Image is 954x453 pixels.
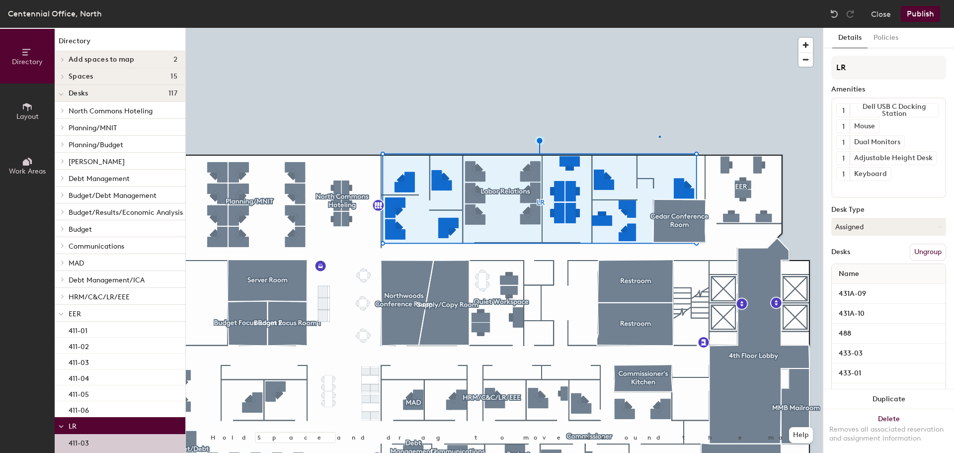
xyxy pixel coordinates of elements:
[834,265,864,283] span: Name
[901,6,940,22] button: Publish
[16,112,39,121] span: Layout
[69,56,135,64] span: Add spaces to map
[9,167,46,176] span: Work Areas
[842,105,845,116] span: 1
[910,244,946,261] button: Ungroup
[837,136,850,149] button: 1
[837,120,850,133] button: 1
[823,389,954,409] button: Duplicate
[850,136,904,149] div: Dual Monitors
[834,347,944,361] input: Unnamed desk
[871,6,891,22] button: Close
[831,218,946,236] button: Assigned
[832,28,868,48] button: Details
[842,121,845,132] span: 1
[837,104,850,117] button: 1
[850,104,939,117] div: Dell USB C Docking Station
[834,287,944,301] input: Unnamed desk
[69,158,125,166] span: [PERSON_NAME]
[69,141,123,149] span: Planning/Budget
[69,124,117,132] span: Planning/MNIT
[834,366,944,380] input: Unnamed desk
[8,7,102,20] div: Centennial Office, North
[823,409,954,453] button: DeleteRemoves all associated reservation and assignment information
[829,425,948,443] div: Removes all associated reservation and assignment information
[842,137,845,148] span: 1
[173,56,177,64] span: 2
[69,356,89,367] p: 411-03
[69,340,89,351] p: 411-02
[69,387,89,399] p: 411-05
[69,276,145,284] span: Debt Management/ICA
[69,208,183,217] span: Budget/Results/Economic Analysis
[69,225,92,234] span: Budget
[69,175,130,183] span: Debt Management
[834,386,944,400] input: Unnamed desk
[69,310,81,318] span: EER
[69,293,130,301] span: HRM/C&C/LR/EEE
[55,36,185,51] h1: Directory
[69,371,89,383] p: 411-04
[69,324,87,335] p: 411-01
[170,73,177,81] span: 15
[69,422,77,431] span: LR
[12,58,43,66] span: Directory
[831,206,946,214] div: Desk Type
[842,169,845,180] span: 1
[829,9,839,19] img: Undo
[69,90,88,97] span: Desks
[837,168,850,181] button: 1
[842,153,845,164] span: 1
[850,120,879,133] div: Mouse
[850,168,891,181] div: Keyboard
[69,107,153,115] span: North Commons Hoteling
[69,191,157,200] span: Budget/Debt Management
[168,90,177,97] span: 117
[837,152,850,165] button: 1
[834,327,944,341] input: Unnamed desk
[845,9,855,19] img: Redo
[850,152,937,165] div: Adjustable Height Desk
[69,403,89,415] p: 411-06
[834,307,944,321] input: Unnamed desk
[831,86,946,93] div: Amenities
[789,427,813,443] button: Help
[69,259,84,268] span: MAD
[69,242,124,251] span: Communications
[868,28,904,48] button: Policies
[69,436,89,448] p: 411-03
[831,248,850,256] div: Desks
[69,73,93,81] span: Spaces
